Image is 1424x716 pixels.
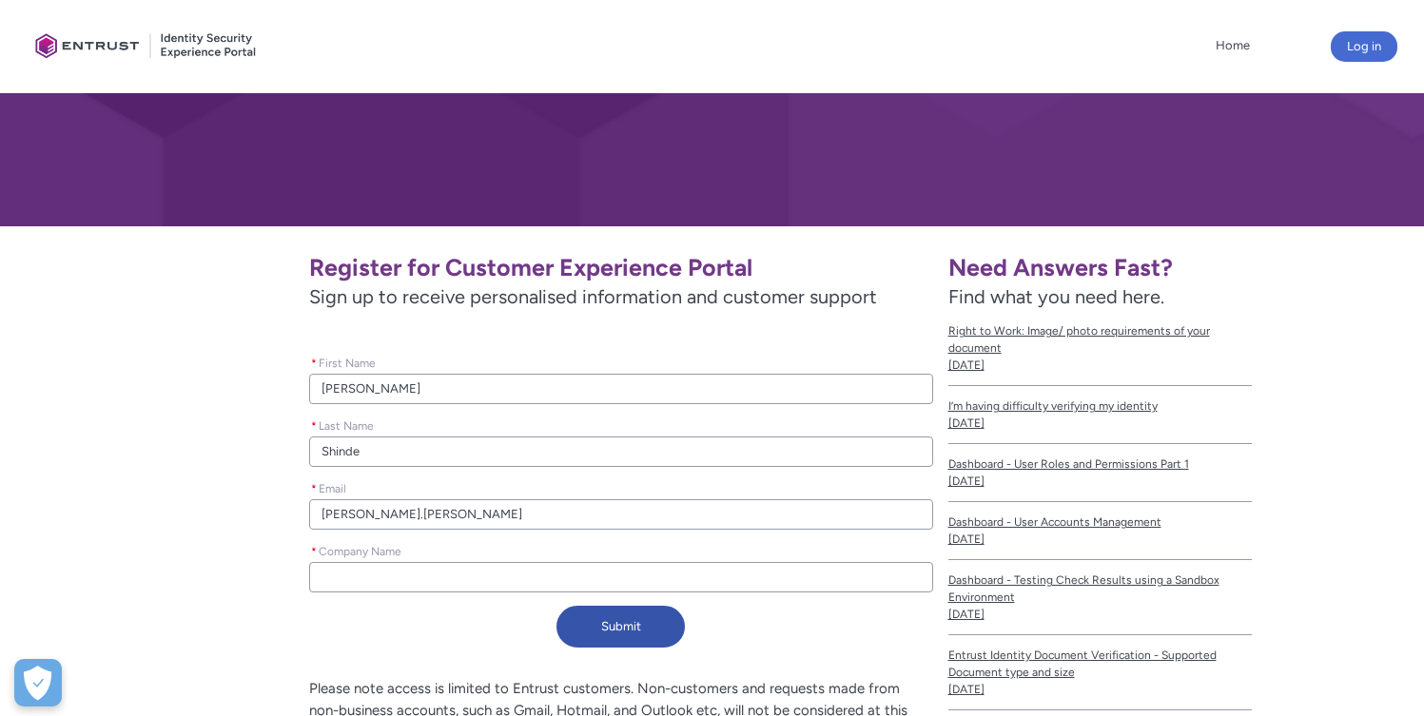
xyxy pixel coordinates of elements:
[309,414,381,435] label: Last Name
[1211,31,1255,60] a: Home
[948,358,985,372] lightning-formatted-date-time: [DATE]
[948,285,1164,308] span: Find what you need here.
[311,482,317,495] abbr: required
[948,571,1252,606] span: Dashboard - Testing Check Results using a Sandbox Environment
[948,311,1252,386] a: Right to Work: Image/ photo requirements of your document[DATE]
[948,322,1252,357] span: Right to Work: Image/ photo requirements of your document
[948,416,985,430] lightning-formatted-date-time: [DATE]
[948,502,1252,560] a: Dashboard - User Accounts Management[DATE]
[309,282,932,311] span: Sign up to receive personalised information and customer support
[948,444,1252,502] a: Dashboard - User Roles and Permissions Part 1[DATE]
[948,455,1252,473] span: Dashboard - User Roles and Permissions Part 1
[948,474,985,488] lightning-formatted-date-time: [DATE]
[948,513,1252,531] span: Dashboard - User Accounts Management
[14,659,62,706] button: Open Preferences
[948,386,1252,444] a: I’m having difficulty verifying my identity[DATE]
[311,545,317,558] abbr: required
[311,419,317,433] abbr: required
[309,539,409,560] label: Company Name
[14,659,62,706] div: Cookie Preferences
[311,357,317,370] abbr: required
[948,560,1252,635] a: Dashboard - Testing Check Results using a Sandbox Environment[DATE]
[1331,31,1397,62] button: Log in
[556,606,685,648] button: Submit
[948,647,1252,681] span: Entrust Identity Document Verification - Supported Document type and size
[948,397,1252,415] span: I’m having difficulty verifying my identity
[309,351,383,372] label: First Name
[948,253,1252,282] h1: Need Answers Fast?
[948,608,985,621] lightning-formatted-date-time: [DATE]
[309,476,354,497] label: Email
[948,532,985,546] lightning-formatted-date-time: [DATE]
[309,253,932,282] h1: Register for Customer Experience Portal
[948,635,1252,710] a: Entrust Identity Document Verification - Supported Document type and size[DATE]
[948,683,985,696] lightning-formatted-date-time: [DATE]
